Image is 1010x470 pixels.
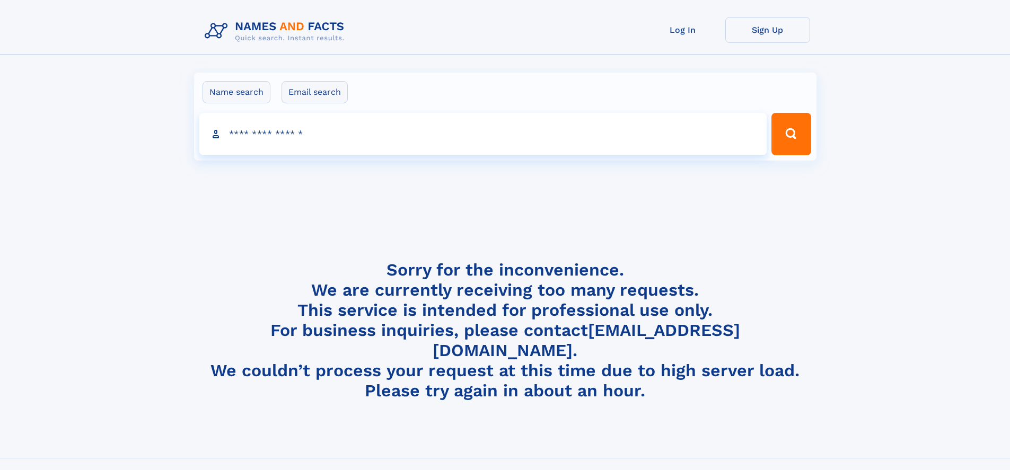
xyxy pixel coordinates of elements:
[200,260,810,401] h4: Sorry for the inconvenience. We are currently receiving too many requests. This service is intend...
[725,17,810,43] a: Sign Up
[771,113,811,155] button: Search Button
[203,81,270,103] label: Name search
[282,81,348,103] label: Email search
[433,320,740,360] a: [EMAIL_ADDRESS][DOMAIN_NAME]
[640,17,725,43] a: Log In
[199,113,767,155] input: search input
[200,17,353,46] img: Logo Names and Facts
